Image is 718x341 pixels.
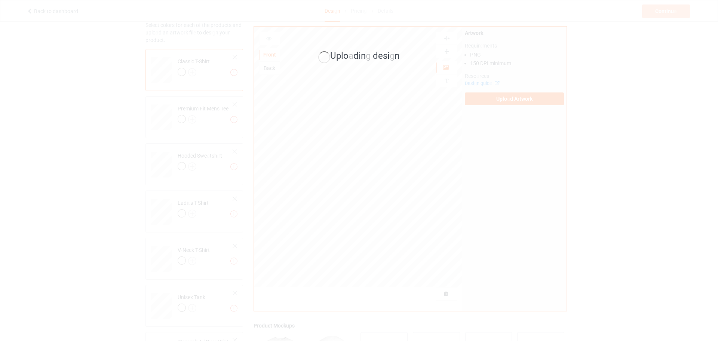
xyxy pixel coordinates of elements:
[373,51,390,61] readpronunciation-span: desi
[390,51,395,61] readpronunciation-span: g
[366,51,371,61] readpronunciation-span: g
[395,51,400,61] readpronunciation-span: n
[331,51,349,61] readpronunciation-span: Uplo
[349,51,354,61] readpronunciation-span: a
[354,51,366,61] readpronunciation-span: din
